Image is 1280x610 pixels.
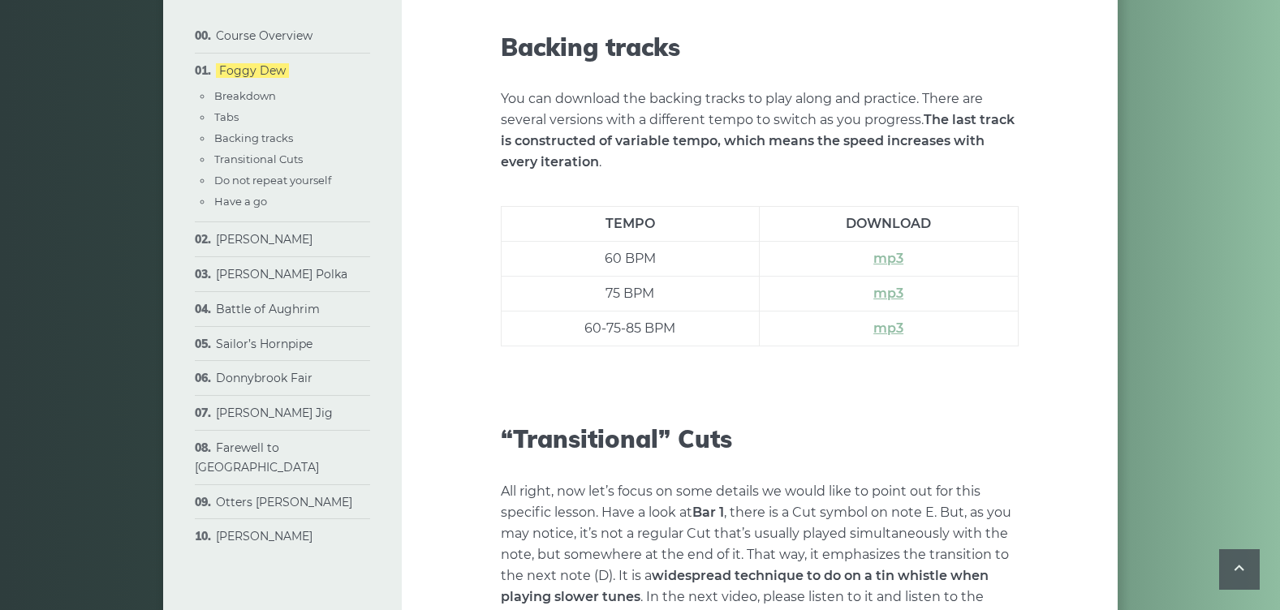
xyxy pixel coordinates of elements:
a: mp3 [873,251,903,266]
a: Sailor’s Hornpipe [216,337,312,351]
a: Foggy Dew [216,63,289,78]
a: Farewell to [GEOGRAPHIC_DATA] [195,440,319,475]
td: 75 BPM [501,277,759,311]
a: Donnybrook Fair [216,371,312,385]
a: Course Overview [216,28,312,43]
strong: The last track is constructed of variable tempo, which means the speed increases with every itera... [501,112,1015,170]
a: [PERSON_NAME] Polka [216,267,347,281]
a: Transitional Cuts [214,152,303,165]
h2: Backing tracks [501,32,1019,62]
a: Do not repeat yourself [214,174,331,187]
a: mp3 [873,320,903,336]
p: You can download the backing tracks to play along and practice. There are several versions with a... [501,88,1019,173]
a: mp3 [873,286,903,301]
a: [PERSON_NAME] Jig [216,406,333,420]
a: Otters [PERSON_NAME] [216,495,352,509]
th: DOWNLOAD [759,207,1017,242]
strong: widespread technique to do on a tin whistle when playing slower tunes [501,568,989,604]
td: 60-75-85 BPM [501,311,759,346]
a: Tabs [214,110,239,123]
a: Battle of Aughrim [216,302,320,316]
th: TEMPO [501,207,759,242]
td: 60 BPM [501,242,759,277]
strong: Bar 1 [692,505,724,520]
a: [PERSON_NAME] [216,232,312,247]
h2: “Transitional” Cuts [501,424,1019,453]
a: Breakdown [214,89,276,102]
a: [PERSON_NAME] [216,529,312,543]
a: Have a go [214,195,267,208]
a: Backing tracks [214,131,293,144]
